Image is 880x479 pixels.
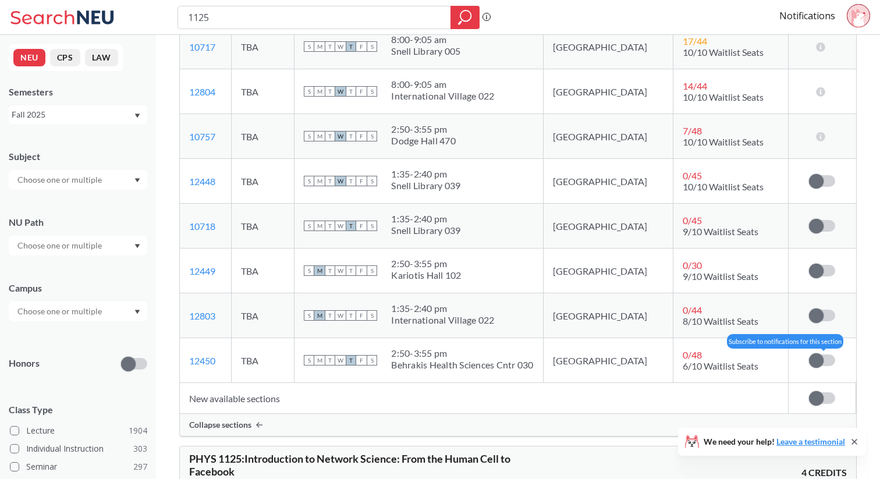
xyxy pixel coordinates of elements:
[543,204,673,249] td: [GEOGRAPHIC_DATA]
[346,131,356,141] span: T
[683,304,702,315] span: 0 / 44
[134,113,140,118] svg: Dropdown arrow
[10,423,147,438] label: Lecture
[325,310,335,321] span: T
[683,215,702,226] span: 0 / 45
[314,265,325,276] span: M
[367,310,377,321] span: S
[683,260,702,271] span: 0 / 30
[133,460,147,473] span: 297
[683,36,707,47] span: 17 / 44
[9,282,147,295] div: Campus
[367,41,377,52] span: S
[543,249,673,293] td: [GEOGRAPHIC_DATA]
[12,239,109,253] input: Choose one or multiple
[9,236,147,256] div: Dropdown arrow
[9,403,147,416] span: Class Type
[683,47,764,58] span: 10/10 Waitlist Seats
[9,301,147,321] div: Dropdown arrow
[450,6,480,29] div: magnifying glass
[335,131,346,141] span: W
[335,265,346,276] span: W
[543,159,673,204] td: [GEOGRAPHIC_DATA]
[133,442,147,455] span: 303
[683,349,702,360] span: 0 / 48
[543,293,673,338] td: [GEOGRAPHIC_DATA]
[189,176,215,187] a: 12448
[683,315,758,327] span: 8/10 Waitlist Seats
[189,41,215,52] a: 10717
[391,123,456,135] div: 2:50 - 3:55 pm
[189,265,215,276] a: 12449
[304,41,314,52] span: S
[391,90,494,102] div: International Village 022
[335,41,346,52] span: W
[356,310,367,321] span: F
[10,459,147,474] label: Seminar
[12,108,133,121] div: Fall 2025
[314,131,325,141] span: M
[189,420,251,430] span: Collapse sections
[779,9,835,22] a: Notifications
[314,355,325,366] span: M
[335,176,346,186] span: W
[356,41,367,52] span: F
[391,347,533,359] div: 2:50 - 3:55 pm
[356,86,367,97] span: F
[232,293,294,338] td: TBA
[325,131,335,141] span: T
[683,80,707,91] span: 14 / 44
[367,221,377,231] span: S
[9,216,147,229] div: NU Path
[683,226,758,237] span: 9/10 Waitlist Seats
[391,168,460,180] div: 1:35 - 2:40 pm
[776,437,845,446] a: Leave a testimonial
[356,265,367,276] span: F
[9,357,40,370] p: Honors
[232,249,294,293] td: TBA
[180,414,856,436] div: Collapse sections
[314,221,325,231] span: M
[232,69,294,114] td: TBA
[346,310,356,321] span: T
[232,338,294,383] td: TBA
[391,225,460,236] div: Snell Library 039
[391,314,494,326] div: International Village 022
[314,86,325,97] span: M
[232,159,294,204] td: TBA
[543,114,673,159] td: [GEOGRAPHIC_DATA]
[683,170,702,181] span: 0 / 45
[367,131,377,141] span: S
[391,34,460,45] div: 8:00 - 9:05 am
[683,271,758,282] span: 9/10 Waitlist Seats
[85,49,118,66] button: LAW
[391,269,461,281] div: Kariotis Hall 102
[9,86,147,98] div: Semesters
[304,310,314,321] span: S
[9,170,147,190] div: Dropdown arrow
[304,355,314,366] span: S
[391,180,460,191] div: Snell Library 039
[543,69,673,114] td: [GEOGRAPHIC_DATA]
[232,204,294,249] td: TBA
[232,24,294,69] td: TBA
[683,91,764,102] span: 10/10 Waitlist Seats
[391,258,461,269] div: 2:50 - 3:55 pm
[314,310,325,321] span: M
[325,86,335,97] span: T
[391,303,494,314] div: 1:35 - 2:40 pm
[543,24,673,69] td: [GEOGRAPHIC_DATA]
[683,136,764,147] span: 10/10 Waitlist Seats
[325,265,335,276] span: T
[346,355,356,366] span: T
[129,424,147,437] span: 1904
[314,41,325,52] span: M
[391,213,460,225] div: 1:35 - 2:40 pm
[367,265,377,276] span: S
[356,355,367,366] span: F
[189,355,215,366] a: 12450
[9,105,147,124] div: Fall 2025Dropdown arrow
[180,383,788,414] td: New available sections
[346,86,356,97] span: T
[134,244,140,249] svg: Dropdown arrow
